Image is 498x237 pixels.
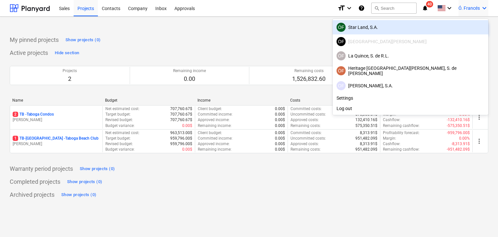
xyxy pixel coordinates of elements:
[337,81,346,90] div: Oscar Frances
[337,81,484,90] div: [PERSON_NAME], S.A.
[338,53,344,58] span: ÓF
[337,37,346,46] div: Óscar Francés
[338,68,344,73] span: ÓF
[337,23,346,32] div: Óscar Francés
[337,23,484,32] div: Star Land, S.A.
[333,93,488,103] div: Settings
[338,25,344,30] span: ÓF
[466,206,498,237] iframe: Chat Widget
[337,51,346,60] div: Óscar Francés
[466,206,498,237] div: Widget de chat
[337,66,346,75] div: Óscar Francés
[338,39,344,44] span: ÓF
[337,66,484,76] div: Heritage [GEOGRAPHIC_DATA][PERSON_NAME], S. de [PERSON_NAME]
[333,103,488,114] div: Log out
[337,37,484,46] div: [GEOGRAPHIC_DATA][PERSON_NAME]
[338,83,344,88] span: OF
[337,51,484,60] div: La Quince, S. de R.L.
